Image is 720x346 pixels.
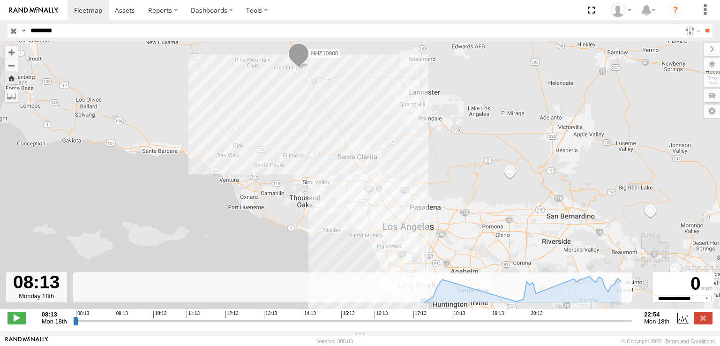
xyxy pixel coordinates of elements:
[491,311,504,318] span: 19:13
[317,338,353,344] div: Version: 305.03
[375,311,388,318] span: 16:13
[264,311,277,318] span: 13:13
[5,89,18,102] label: Measure
[668,3,683,18] i: ?
[704,105,720,118] label: Map Settings
[622,338,715,344] div: © Copyright 2025 -
[225,311,239,318] span: 12:13
[311,50,338,57] span: NHZ10900
[413,311,427,318] span: 17:13
[644,318,669,325] span: Mon 18th Aug 2025
[187,311,200,318] span: 11:13
[694,312,712,324] label: Close
[153,311,166,318] span: 10:13
[654,273,712,295] div: 0
[5,72,18,84] button: Zoom Home
[665,338,715,344] a: Terms and Conditions
[452,311,465,318] span: 18:13
[5,59,18,72] button: Zoom out
[9,7,58,14] img: rand-logo.svg
[7,312,26,324] label: Play/Stop
[341,311,354,318] span: 15:13
[42,311,67,318] strong: 08:13
[530,311,543,318] span: 20:13
[303,311,316,318] span: 14:13
[20,24,27,38] label: Search Query
[42,318,67,325] span: Mon 18th Aug 2025
[682,24,702,38] label: Search Filter Options
[115,311,128,318] span: 09:13
[607,3,635,17] div: Zulema McIntosch
[5,46,18,59] button: Zoom in
[76,311,89,318] span: 08:13
[5,337,48,346] a: Visit our Website
[644,311,669,318] strong: 22:54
